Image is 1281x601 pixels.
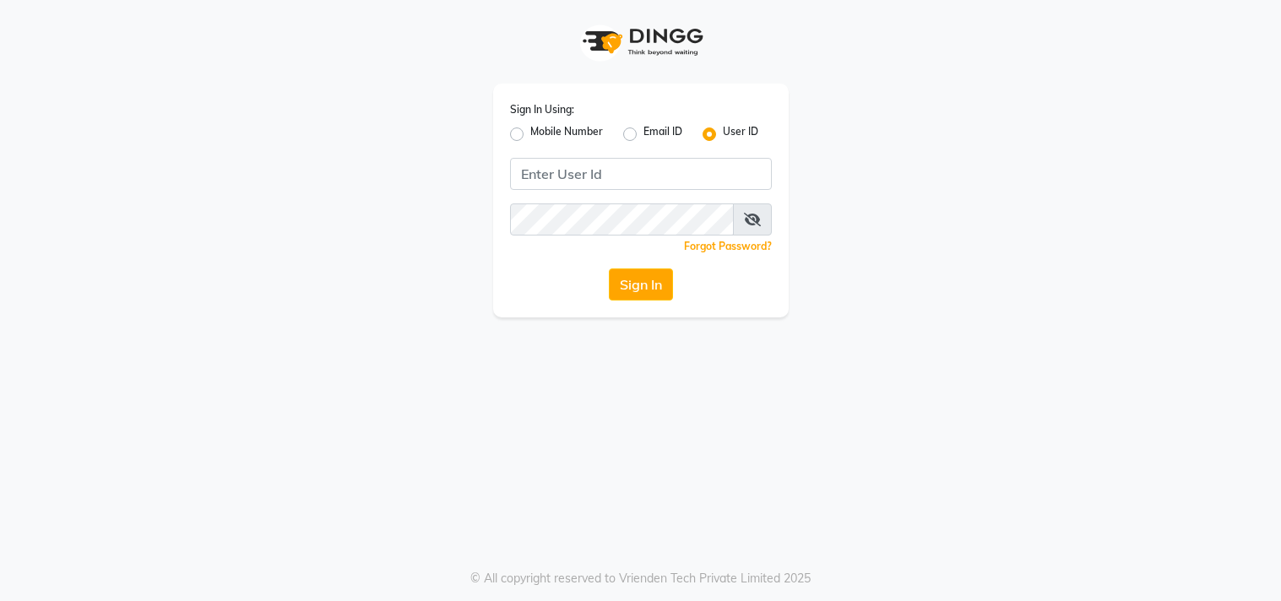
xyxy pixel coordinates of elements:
[643,124,682,144] label: Email ID
[684,240,772,252] a: Forgot Password?
[510,102,574,117] label: Sign In Using:
[510,158,772,190] input: Username
[573,17,708,67] img: logo1.svg
[609,268,673,300] button: Sign In
[723,124,758,144] label: User ID
[530,124,603,144] label: Mobile Number
[510,203,734,236] input: Username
